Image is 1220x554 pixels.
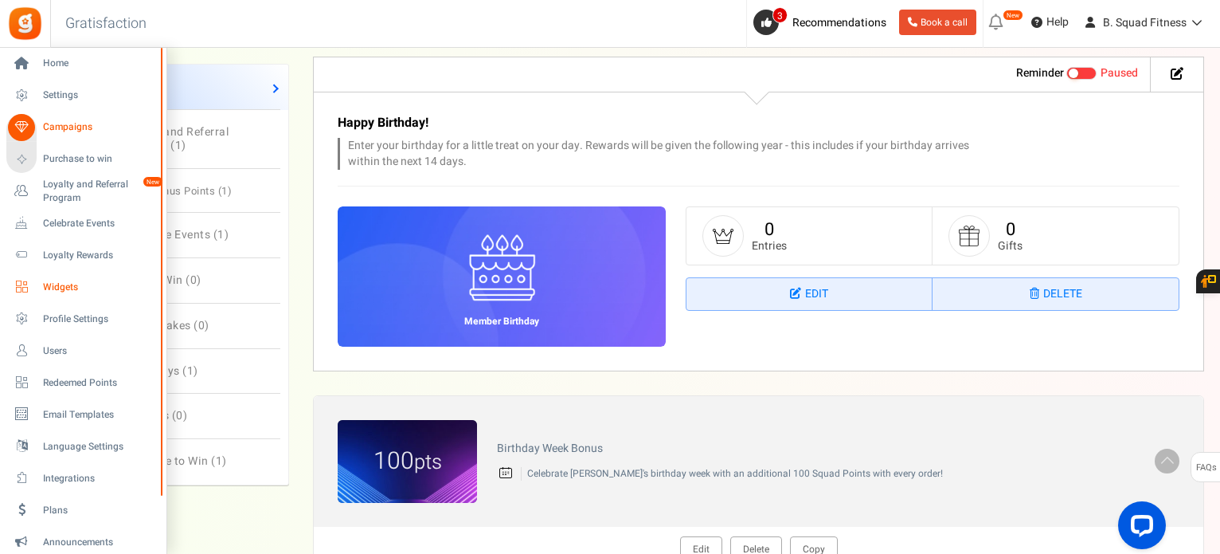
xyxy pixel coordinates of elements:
[6,242,159,269] a: Loyalty Rewards
[6,50,159,77] a: Home
[6,82,159,109] a: Settings
[43,281,154,294] span: Widgets
[198,317,205,334] span: 0
[43,536,154,549] span: Announcements
[792,14,886,31] span: Recommendations
[217,226,225,243] span: 1
[753,10,893,35] a: 3 Recommendations
[43,249,154,262] span: Loyalty Rewards
[43,440,154,454] span: Language Settings
[497,442,1135,454] h4: Birthday Week Bonus
[43,312,154,326] span: Profile Settings
[338,138,1011,170] p: Enter your birthday for a little treat on your day. Rewards will be given the following year - th...
[175,137,182,154] span: 1
[6,433,159,460] a: Language Settings
[43,88,154,102] span: Settings
[1101,65,1138,81] span: Paused
[216,453,223,470] span: 1
[187,362,194,379] span: 1
[43,152,154,166] span: Purchase to win
[772,7,788,23] span: 3
[43,344,154,358] span: Users
[43,376,154,390] span: Redeemed Points
[43,472,154,485] span: Integrations
[7,6,43,41] img: Gratisfaction
[48,8,164,40] h3: Gratisfaction
[121,124,229,154] span: Loyalty and Referral Program ( )
[43,408,154,422] span: Email Templates
[1025,10,1075,35] a: Help
[752,240,787,252] small: Entries
[143,176,163,187] em: New
[6,337,159,364] a: Users
[6,210,159,237] a: Celebrate Events
[6,178,159,205] a: Loyalty and Referral Program New
[933,278,1179,310] a: Delete
[6,114,159,141] a: Campaigns
[1042,14,1069,30] span: Help
[686,278,933,310] a: Edit
[121,226,229,243] span: Celebrate Events ( )
[221,183,228,198] span: 1
[338,116,1011,131] h3: Happy Birthday!
[190,272,197,289] span: 0
[414,447,442,477] small: pts
[43,178,159,205] span: Loyalty and Referral Program
[176,407,183,424] span: 0
[1195,453,1217,483] span: FAQs
[998,240,1023,252] small: Gifts
[6,146,159,173] a: Purchase to win
[43,57,154,70] span: Home
[6,401,159,428] a: Email Templates
[1003,10,1023,21] em: New
[6,273,159,301] a: Widgets
[764,217,774,242] a: 0
[1103,14,1187,31] span: B. Squad Fitness
[43,217,154,230] span: Celebrate Events
[338,445,477,479] figcaption: 100
[899,10,976,35] a: Book a call
[43,504,154,517] span: Plans
[151,183,232,198] span: Bonus Points ( )
[43,120,154,134] span: Campaigns
[6,369,159,396] a: Redeemed Points
[121,453,227,470] span: Purchase to Win ( )
[452,316,551,327] h6: Member Birthday
[6,305,159,332] a: Profile Settings
[1016,65,1064,81] strong: Reminder
[521,467,1135,481] p: Celebrate [PERSON_NAME]'s birthday week with an additional 100 Squad Points with every order!
[6,497,159,524] a: Plans
[1006,217,1015,242] a: 0
[6,465,159,492] a: Integrations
